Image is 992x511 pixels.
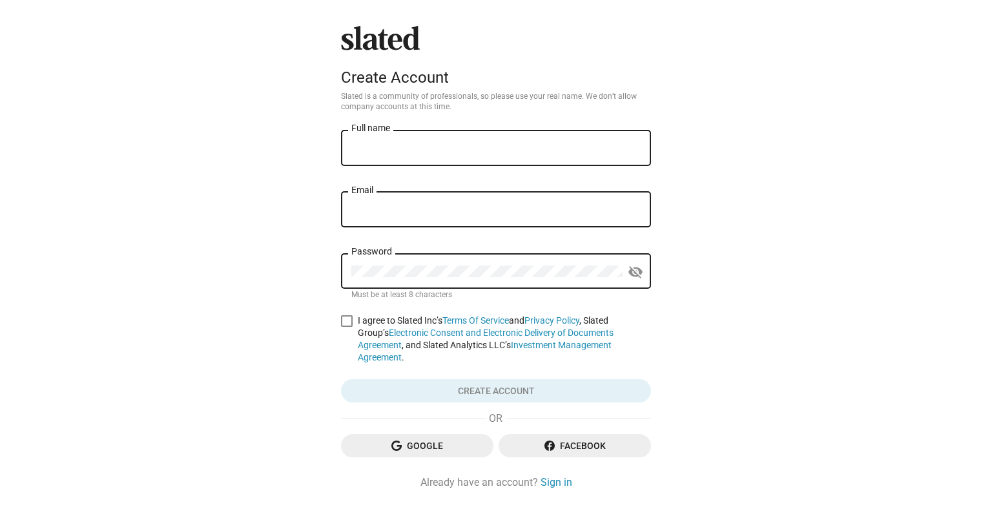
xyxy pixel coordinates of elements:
button: Facebook [499,434,651,457]
mat-hint: Must be at least 8 characters [351,290,452,300]
span: Facebook [509,434,641,457]
div: Create Account [341,68,651,87]
a: Terms Of Service [442,315,509,326]
span: I agree to Slated Inc’s and , Slated Group’s , and Slated Analytics LLC’s . [358,315,651,364]
a: Privacy Policy [524,315,579,326]
span: Google [351,434,483,457]
button: Google [341,434,493,457]
mat-icon: visibility_off [628,262,643,282]
a: Electronic Consent and Electronic Delivery of Documents Agreement [358,328,614,350]
sl-branding: Create Account [341,26,651,92]
p: Slated is a community of professionals, so please use your real name. We don’t allow company acco... [341,92,651,112]
div: Already have an account? [341,475,651,489]
button: Show password [623,259,648,285]
a: Sign in [541,475,572,489]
